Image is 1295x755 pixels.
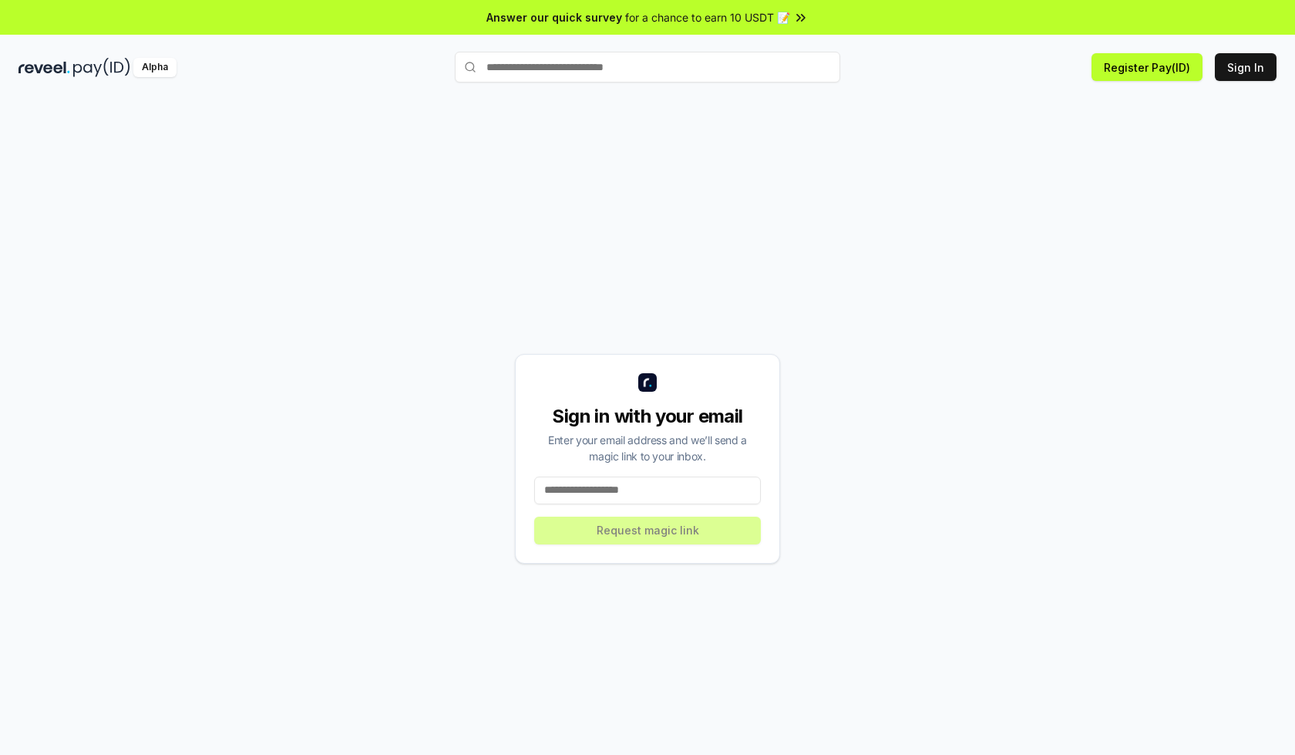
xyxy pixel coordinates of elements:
span: Answer our quick survey [486,9,622,25]
img: pay_id [73,58,130,77]
div: Alpha [133,58,177,77]
img: reveel_dark [18,58,70,77]
img: logo_small [638,373,657,392]
div: Enter your email address and we’ll send a magic link to your inbox. [534,432,761,464]
button: Register Pay(ID) [1091,53,1202,81]
button: Sign In [1215,53,1276,81]
div: Sign in with your email [534,404,761,429]
span: for a chance to earn 10 USDT 📝 [625,9,790,25]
